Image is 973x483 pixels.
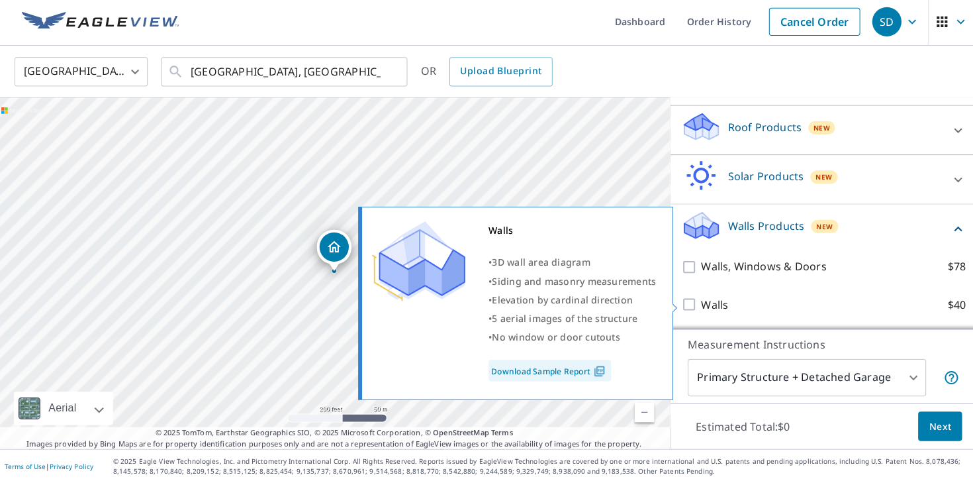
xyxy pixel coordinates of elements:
p: | [7,462,95,470]
div: Primary Structure + Detached Garage [686,360,923,397]
a: Terms [490,427,512,437]
a: Terms of Use [7,462,48,471]
div: Aerial [16,392,115,425]
div: OR [420,60,551,89]
div: Walls [488,223,654,241]
a: Cancel Order [766,11,857,38]
span: No window or door cutouts [491,331,618,344]
img: Pdf Icon [589,366,607,378]
span: 3D wall area diagram [491,257,588,270]
p: Solar Products [725,170,801,186]
span: Upload Blueprint [459,66,540,82]
input: Search by address or latitude-longitude [191,56,380,93]
img: Premium [372,223,465,302]
p: Measurement Instructions [686,337,956,353]
button: Next [915,412,958,442]
span: Elevation by cardinal direction [491,294,631,307]
p: Roof Products [725,121,799,137]
a: Privacy Policy [52,462,95,471]
span: New [813,223,830,233]
p: $78 [945,260,962,276]
span: Siding and masonry measurements [491,276,654,288]
div: [GEOGRAPHIC_DATA] [17,56,149,93]
div: Dropped pin, building 1, Residential property, 3306 NEW BRIGHTON GDNS SE CALGARY AB T2Z0A2 [317,231,351,272]
div: • [488,254,654,273]
span: Next [925,419,948,435]
span: New [811,125,827,135]
img: EV Logo [24,15,180,34]
div: • [488,310,654,329]
p: Walls, Windows & Doors [699,260,823,276]
div: Aerial [46,392,82,425]
div: • [488,273,654,292]
div: • [488,329,654,347]
a: Upload Blueprint [449,60,551,89]
div: SD [869,10,898,39]
div: Roof ProductsNew [679,113,962,151]
p: © 2025 Eagle View Technologies, Inc. and Pictometry International Corp. All Rights Reserved. Repo... [115,456,966,476]
a: OpenStreetMap [432,427,488,437]
p: Estimated Total: $0 [683,412,798,441]
span: © 2025 TomTom, Earthstar Geographics SIO, © 2025 Microsoft Corporation, © [157,427,512,439]
div: • [488,292,654,310]
p: $40 [945,297,962,314]
a: Download Sample Report [488,360,610,382]
span: New [813,174,829,184]
div: Solar ProductsNew [679,162,962,200]
span: Your report will include the primary structure and a detached garage if one exists. [940,370,956,386]
span: 5 aerial images of the structure [491,313,635,325]
p: Walls [699,297,726,314]
a: Current Level 17, Zoom Out [633,403,653,423]
div: Walls ProductsNew [679,211,962,249]
p: Walls Products [725,219,802,235]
